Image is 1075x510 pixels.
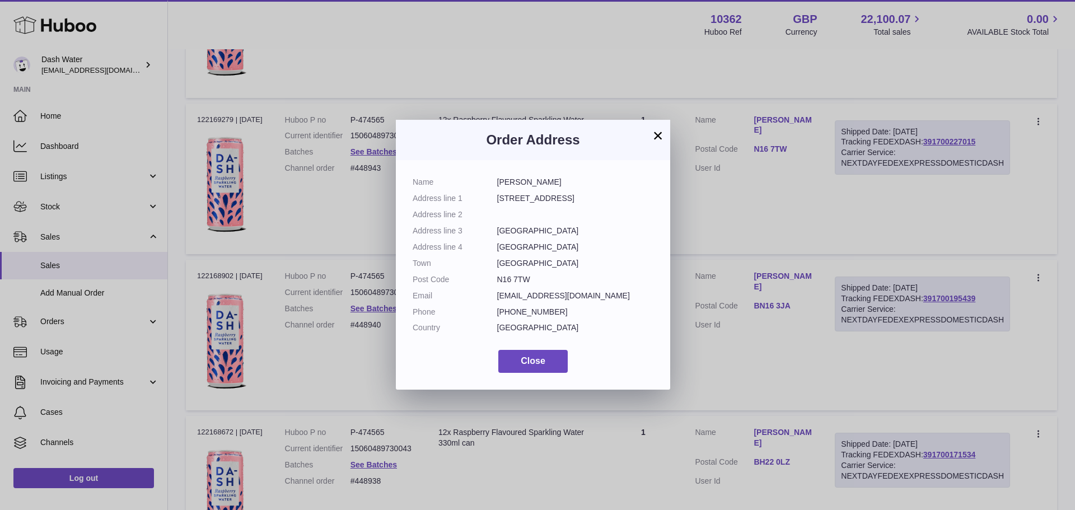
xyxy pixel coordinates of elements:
dt: Country [413,322,497,333]
button: × [651,129,665,142]
dd: N16 7TW [497,274,654,285]
dt: Town [413,258,497,269]
dt: Address line 2 [413,209,497,220]
dt: Email [413,291,497,301]
dd: [GEOGRAPHIC_DATA] [497,226,654,236]
dt: Address line 1 [413,193,497,204]
dd: [GEOGRAPHIC_DATA] [497,258,654,269]
dd: [EMAIL_ADDRESS][DOMAIN_NAME] [497,291,654,301]
h3: Order Address [413,131,653,149]
dd: [GEOGRAPHIC_DATA] [497,242,654,252]
dt: Phone [413,307,497,317]
dt: Address line 4 [413,242,497,252]
dd: [PERSON_NAME] [497,177,654,188]
dd: [STREET_ADDRESS] [497,193,654,204]
button: Close [498,350,568,373]
dt: Name [413,177,497,188]
span: Close [521,356,545,366]
dd: [GEOGRAPHIC_DATA] [497,322,654,333]
dt: Post Code [413,274,497,285]
dt: Address line 3 [413,226,497,236]
dd: [PHONE_NUMBER] [497,307,654,317]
